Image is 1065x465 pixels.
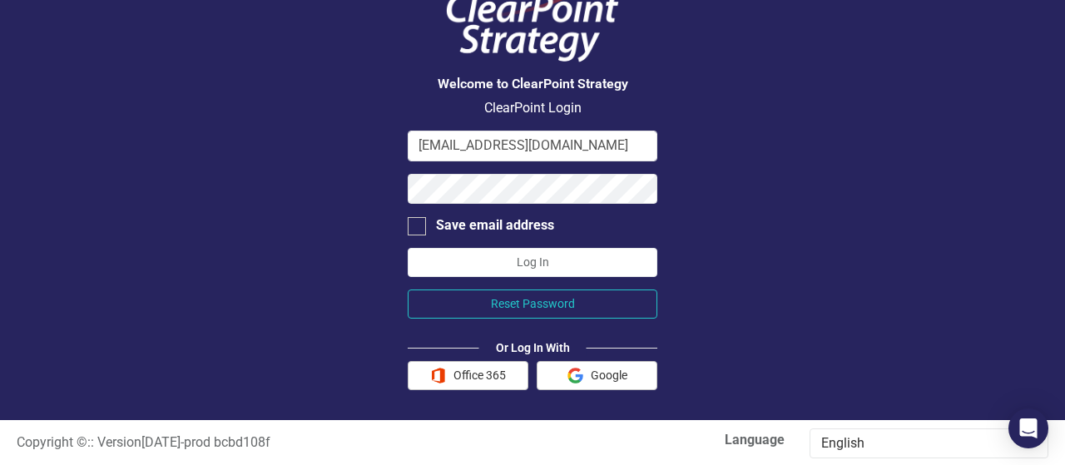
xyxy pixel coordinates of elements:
label: Language [545,431,785,450]
div: Open Intercom Messenger [1008,408,1048,448]
button: Google [537,361,657,390]
img: Office 365 [430,368,446,383]
h3: Welcome to ClearPoint Strategy [408,77,657,92]
button: Log In [408,248,657,277]
button: Office 365 [408,361,528,390]
button: Reset Password [408,289,657,319]
div: English [821,434,1019,453]
p: ClearPoint Login [408,99,657,118]
input: Email Address [408,131,657,161]
span: Copyright © [17,434,87,450]
div: :: Version [DATE] - prod bcbd108f [4,433,532,453]
div: Save email address [436,216,554,235]
div: Or Log In With [479,339,587,356]
img: Google [567,368,583,383]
